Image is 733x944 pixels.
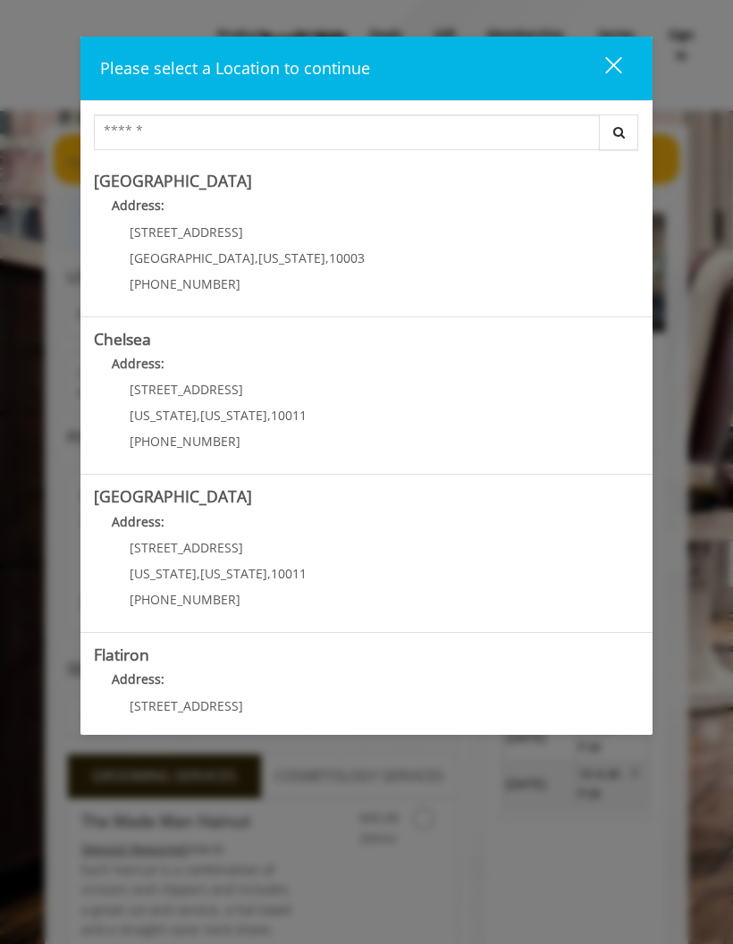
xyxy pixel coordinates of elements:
[112,513,164,530] b: Address:
[325,249,329,266] span: ,
[130,697,243,714] span: [STREET_ADDRESS]
[130,275,240,292] span: [PHONE_NUMBER]
[112,670,164,687] b: Address:
[572,50,633,87] button: close dialog
[130,249,255,266] span: [GEOGRAPHIC_DATA]
[130,539,243,556] span: [STREET_ADDRESS]
[94,114,600,150] input: Search Center
[271,407,307,424] span: 10011
[200,723,267,740] span: [US_STATE]
[94,644,149,665] b: Flatiron
[130,723,197,740] span: [US_STATE]
[130,591,240,608] span: [PHONE_NUMBER]
[94,485,252,507] b: [GEOGRAPHIC_DATA]
[94,114,639,159] div: Center Select
[200,565,267,582] span: [US_STATE]
[112,197,164,214] b: Address:
[130,565,197,582] span: [US_STATE]
[258,249,325,266] span: [US_STATE]
[271,723,307,740] span: 10010
[255,249,258,266] span: ,
[200,407,267,424] span: [US_STATE]
[197,407,200,424] span: ,
[585,55,620,82] div: close dialog
[197,723,200,740] span: ,
[94,328,151,350] b: Chelsea
[130,407,197,424] span: [US_STATE]
[100,57,370,79] span: Please select a Location to continue
[130,381,243,398] span: [STREET_ADDRESS]
[94,170,252,191] b: [GEOGRAPHIC_DATA]
[267,565,271,582] span: ,
[609,126,629,139] i: Search button
[267,723,271,740] span: ,
[197,565,200,582] span: ,
[112,355,164,372] b: Address:
[130,223,243,240] span: [STREET_ADDRESS]
[271,565,307,582] span: 10011
[329,249,365,266] span: 10003
[130,433,240,450] span: [PHONE_NUMBER]
[267,407,271,424] span: ,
